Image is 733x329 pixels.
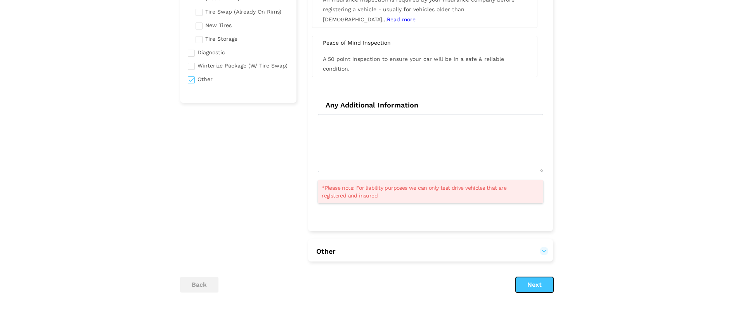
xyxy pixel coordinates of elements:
[316,247,545,256] button: Other
[387,16,416,23] span: Read more
[318,101,543,109] h4: Any Additional Information
[322,184,530,199] span: *Please note: For liability purposes we can only test drive vehicles that are registered and insured
[317,39,532,46] div: Peace of Mind Inspection
[180,277,218,293] button: back
[516,277,553,293] button: Next
[323,56,504,72] span: A 50 point inspection to ensure your car will be in a safe & reliable condition.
